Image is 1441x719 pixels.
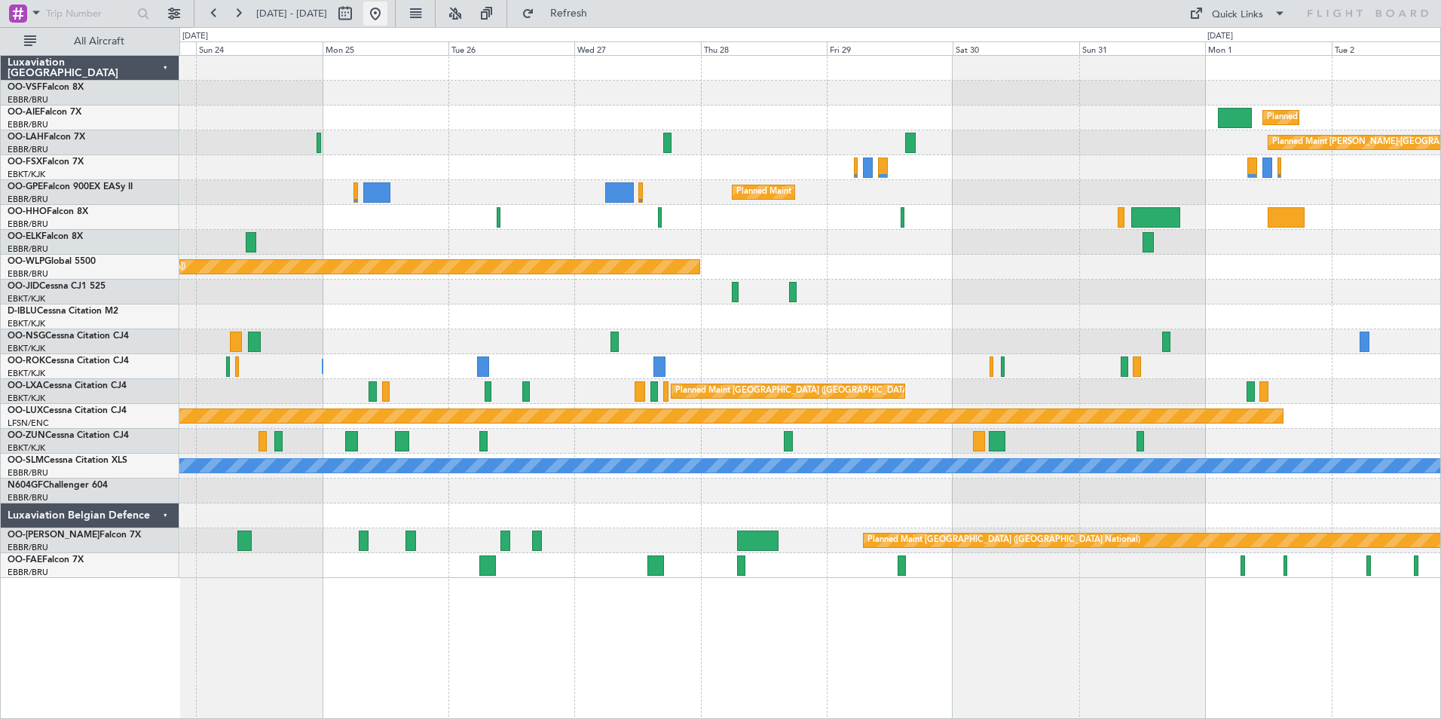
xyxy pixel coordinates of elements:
a: OO-WLPGlobal 5500 [8,257,96,266]
div: Sat 30 [953,41,1078,55]
a: OO-ZUNCessna Citation CJ4 [8,431,129,440]
a: OO-ROKCessna Citation CJ4 [8,356,129,366]
input: Trip Number [46,2,133,25]
a: OO-GPEFalcon 900EX EASy II [8,182,133,191]
span: OO-AIE [8,108,40,117]
a: EBKT/KJK [8,343,45,354]
button: All Aircraft [17,29,164,54]
span: OO-HHO [8,207,47,216]
span: OO-WLP [8,257,44,266]
a: EBBR/BRU [8,567,48,578]
a: OO-LXACessna Citation CJ4 [8,381,127,390]
div: Planned Maint [GEOGRAPHIC_DATA] ([GEOGRAPHIC_DATA] National) [867,529,1140,552]
span: OO-LXA [8,381,43,390]
a: OO-LAHFalcon 7X [8,133,85,142]
a: EBKT/KJK [8,442,45,454]
a: EBBR/BRU [8,119,48,130]
span: OO-NSG [8,332,45,341]
button: Quick Links [1182,2,1293,26]
a: EBKT/KJK [8,318,45,329]
a: LFSN/ENC [8,418,49,429]
div: Tue 26 [448,41,574,55]
a: OO-FSXFalcon 7X [8,158,84,167]
div: Planned Maint [GEOGRAPHIC_DATA] ([GEOGRAPHIC_DATA] National) [736,181,1009,203]
span: OO-ZUN [8,431,45,440]
div: [DATE] [1207,30,1233,43]
span: Refresh [537,8,601,19]
a: D-IBLUCessna Citation M2 [8,307,118,316]
div: Mon 25 [323,41,448,55]
a: EBBR/BRU [8,94,48,106]
div: Sun 24 [196,41,322,55]
span: OO-FSX [8,158,42,167]
div: Fri 29 [827,41,953,55]
a: EBBR/BRU [8,467,48,479]
a: EBBR/BRU [8,219,48,230]
a: EBBR/BRU [8,194,48,205]
a: EBKT/KJK [8,368,45,379]
a: EBBR/BRU [8,144,48,155]
a: EBBR/BRU [8,243,48,255]
div: Wed 27 [574,41,700,55]
div: Sun 31 [1079,41,1205,55]
div: Planned Maint [GEOGRAPHIC_DATA] ([GEOGRAPHIC_DATA] National) [675,380,948,402]
span: OO-ELK [8,232,41,241]
span: All Aircraft [39,36,159,47]
span: N604GF [8,481,43,490]
a: OO-ELKFalcon 8X [8,232,83,241]
span: OO-GPE [8,182,43,191]
a: OO-AIEFalcon 7X [8,108,81,117]
span: [DATE] - [DATE] [256,7,327,20]
a: EBKT/KJK [8,293,45,304]
a: N604GFChallenger 604 [8,481,108,490]
button: Refresh [515,2,605,26]
a: EBBR/BRU [8,268,48,280]
a: OO-HHOFalcon 8X [8,207,88,216]
span: OO-JID [8,282,39,291]
span: OO-SLM [8,456,44,465]
a: OO-NSGCessna Citation CJ4 [8,332,129,341]
a: OO-FAEFalcon 7X [8,555,84,564]
a: OO-LUXCessna Citation CJ4 [8,406,127,415]
a: OO-VSFFalcon 8X [8,83,84,92]
a: OO-JIDCessna CJ1 525 [8,282,106,291]
a: OO-[PERSON_NAME]Falcon 7X [8,531,141,540]
a: EBKT/KJK [8,169,45,180]
span: OO-FAE [8,555,42,564]
span: OO-[PERSON_NAME] [8,531,99,540]
div: Thu 28 [701,41,827,55]
div: [DATE] [182,30,208,43]
span: OO-VSF [8,83,42,92]
span: OO-ROK [8,356,45,366]
span: D-IBLU [8,307,37,316]
a: OO-SLMCessna Citation XLS [8,456,127,465]
a: EBBR/BRU [8,492,48,503]
span: OO-LAH [8,133,44,142]
a: EBKT/KJK [8,393,45,404]
div: Quick Links [1212,8,1263,23]
span: OO-LUX [8,406,43,415]
div: Mon 1 [1205,41,1331,55]
a: EBBR/BRU [8,542,48,553]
